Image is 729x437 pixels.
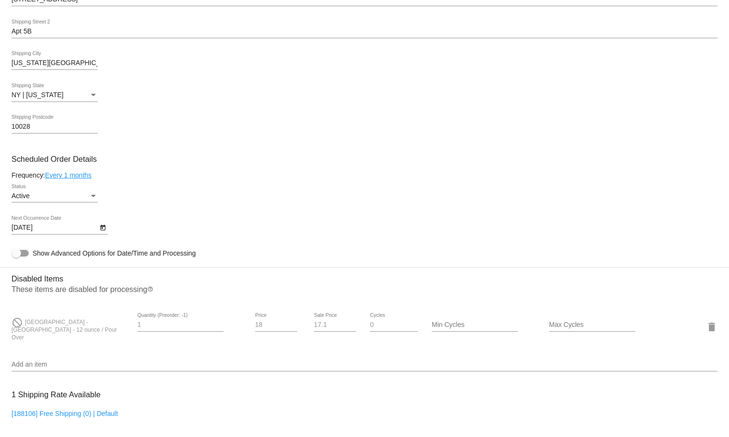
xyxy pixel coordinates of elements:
[432,321,518,329] input: Min Cycles
[11,155,718,164] h3: Scheduled Order Details
[11,192,98,200] mat-select: Status
[11,171,718,179] div: Frequency:
[11,59,98,67] input: Shipping City
[11,192,30,200] span: Active
[11,123,98,131] input: Shipping Postcode
[11,361,718,369] input: Add an item
[549,321,635,329] input: Max Cycles
[45,171,91,179] a: Every 1 months
[11,267,718,283] h3: Disabled Items
[11,285,718,298] p: These items are disabled for processing
[98,222,108,232] button: Open calendar
[11,384,101,405] h3: 1 Shipping Rate Available
[706,321,718,333] mat-icon: delete
[11,319,117,341] span: [GEOGRAPHIC_DATA] - [GEOGRAPHIC_DATA] - 12 ounce / Pour Over
[314,321,357,329] input: Sale Price
[11,28,718,35] input: Shipping Street 2
[11,224,98,232] input: Next Occurrence Date
[33,248,196,258] span: Show Advanced Options for Date/Time and Processing
[11,317,23,328] mat-icon: do_not_disturb
[255,321,298,329] input: Price
[11,91,98,99] mat-select: Shipping State
[11,410,118,417] a: [188106] Free Shipping (0) | Default
[11,91,64,99] span: NY | [US_STATE]
[137,321,224,329] input: Quantity (Preorder: -1)
[147,286,153,298] mat-icon: help_outline
[370,321,418,329] input: Cycles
